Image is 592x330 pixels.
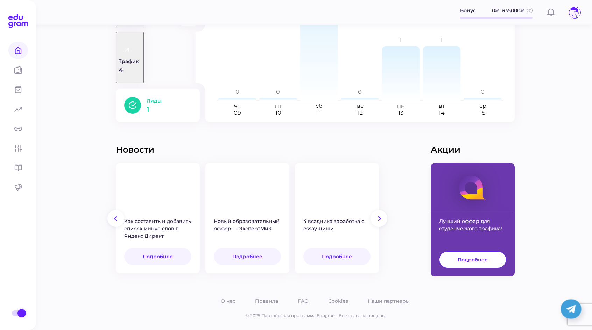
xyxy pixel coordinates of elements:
p: 1 [147,106,191,113]
text: чт [234,103,240,109]
button: Трафик4 [116,32,144,83]
span: Подробнее [143,253,173,260]
text: 10 [275,110,281,116]
text: 13 [398,110,403,116]
tspan: 0 [276,89,280,95]
span: Бонус [460,7,476,14]
tspan: 0 [235,89,239,95]
text: 11 [317,110,321,116]
text: 15 [480,110,485,116]
button: Лиды1 [116,89,200,122]
text: сб [316,103,323,109]
text: 12 [358,110,363,116]
tspan: 1 [441,37,443,43]
text: вт [439,103,445,109]
a: О нас [219,296,237,306]
span: Подробнее [232,253,262,260]
text: пт [275,103,282,109]
text: 14 [439,110,445,116]
span: Подробнее [458,257,488,263]
a: Правила [254,296,280,306]
a: Подробнее [439,251,506,268]
span: Подробнее [322,253,352,260]
a: Подробнее [214,248,281,265]
a: Наши партнеры [366,296,411,306]
text: 09 [234,110,241,116]
div: Как составить и добавить список минус-слов в Яндекс Директ [116,212,200,248]
p: Лучший оффер для студенческого трафика! [431,212,515,251]
text: пн [397,103,405,109]
tspan: 0 [481,89,485,95]
text: ср [479,103,486,109]
p: Трафик [119,58,141,64]
div: Новости [116,145,431,155]
text: вс [357,103,364,109]
tspan: 1 [400,37,402,43]
a: Cookies [327,296,350,306]
a: Подробнее [303,248,371,265]
div: Акции [431,145,515,155]
p: © 2025 Партнёрская программа Edugram. Все права защищены [116,313,515,319]
p: 4 [119,66,141,73]
div: Новый образовательный оффер — ЭкспертМиК [205,212,289,248]
span: 0 ₽ из 5000 ₽ [492,7,524,14]
p: Лиды [147,98,191,104]
a: FAQ [296,296,310,306]
a: Подробнее [124,248,191,265]
tspan: 0 [358,89,362,95]
div: 4 всадника заработка с essay-ниши [295,212,379,248]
